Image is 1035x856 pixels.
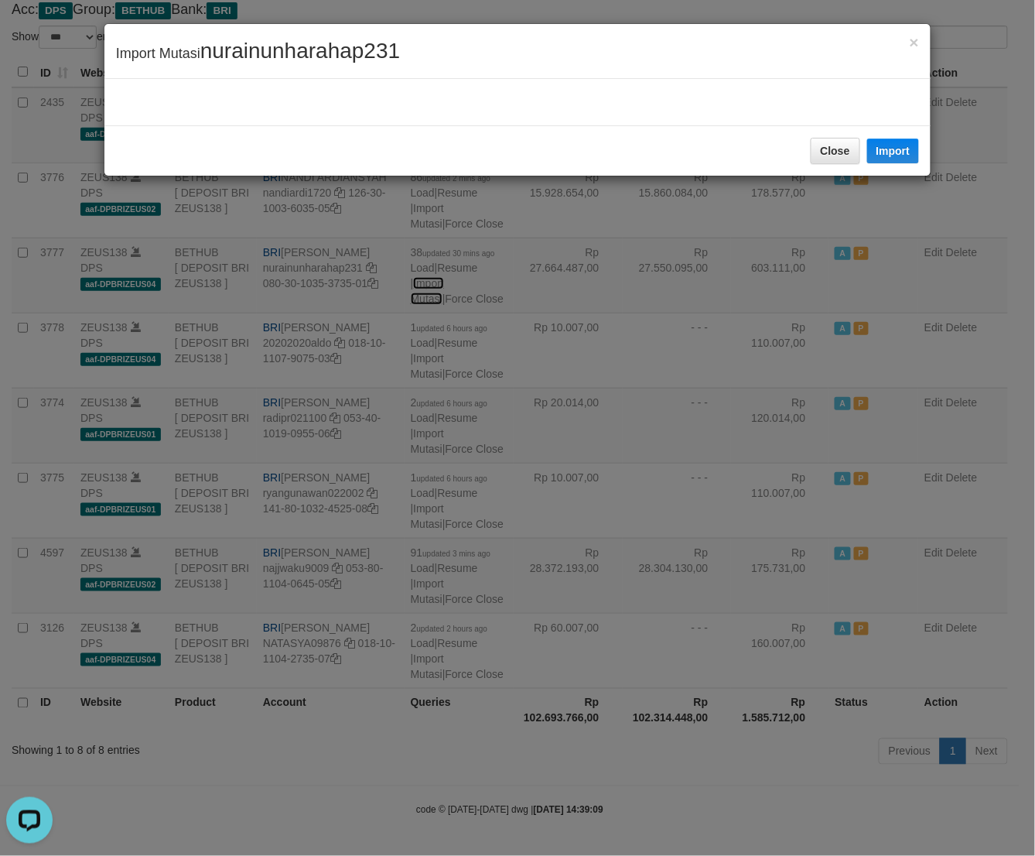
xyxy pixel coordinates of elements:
[116,46,400,61] span: Import Mutasi
[867,139,920,163] button: Import
[6,6,53,53] button: Open LiveChat chat widget
[811,138,860,164] button: Close
[910,33,919,51] span: ×
[910,34,919,50] button: Close
[200,39,400,63] span: nurainunharahap231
